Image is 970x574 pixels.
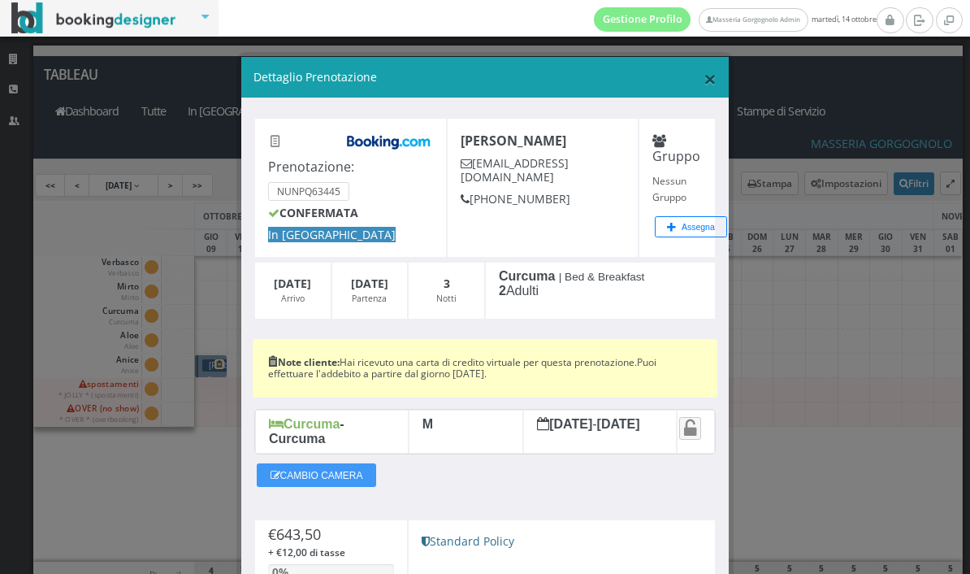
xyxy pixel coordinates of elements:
h6: Hai ricevuto una carta di credito virtuale per questa prenotazione.Puoi effettuare l'addebito a p... [268,357,703,380]
b: Curcuma [499,269,555,283]
h5: Dettaglio Prenotazione [253,69,717,85]
h4: Prenotazione: [268,133,433,175]
a: Masseria Gorgognolo Admin [699,8,808,32]
span: In [GEOGRAPHIC_DATA] [268,227,396,242]
b: [DATE] [597,417,640,431]
button: CAMBIO CAMERA [257,463,376,487]
h5: [PHONE_NUMBER] [461,193,626,207]
button: Close [704,67,717,90]
span: + € [268,546,345,559]
small: | Bed & Breakfast [559,271,645,283]
div: - [523,410,677,454]
small: Nessun Gruppo [652,174,686,203]
b: CONFERMATA [268,205,358,220]
b: 3 [444,276,450,291]
h5: Standard Policy [422,535,702,549]
a: Gestione Profilo [594,7,691,32]
h4: Gruppo [652,133,702,164]
span: € [268,524,321,544]
b: [DATE] [537,417,592,431]
b: M [422,417,433,431]
b: [DATE] [351,276,388,291]
div: Adulti [485,262,716,320]
span: martedì, 14 ottobre [594,7,877,32]
small: Partenza [352,293,387,304]
img: BookingDesigner.com [11,2,176,34]
small: Notti [436,293,457,304]
span: 643,50 [276,524,321,544]
span: 12,00 di tasse [282,546,345,559]
b: - Curcuma [269,417,344,446]
small: Arrivo [281,293,305,304]
b: 2 [499,284,506,298]
img: Booking-com-logo.png [344,133,433,151]
b: Curcuma [269,417,340,431]
b: [DATE] [274,276,311,291]
b: Note cliente: [268,355,340,369]
a: Attiva il blocco spostamento [679,417,701,440]
span: × [704,63,717,94]
h5: [EMAIL_ADDRESS][DOMAIN_NAME] [461,157,626,185]
b: [PERSON_NAME] [461,132,566,150]
small: NUNPQ63445 [268,182,349,201]
button: Assegna [655,216,727,237]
